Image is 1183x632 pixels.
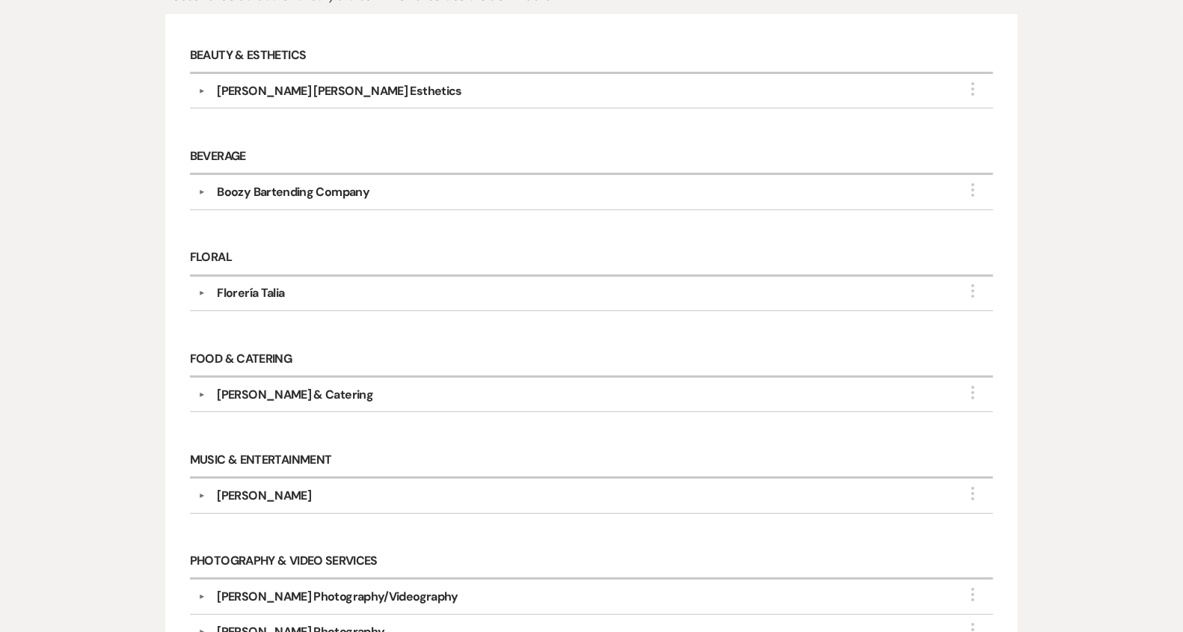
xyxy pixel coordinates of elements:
[192,391,210,399] button: ▼
[217,284,284,302] div: Florería Talia
[190,242,993,277] h6: Floral
[217,386,373,404] div: [PERSON_NAME] & Catering
[217,183,369,201] div: Boozy Bartending Company
[192,88,210,95] button: ▼
[217,588,458,606] div: [PERSON_NAME] Photography/Videography
[192,492,210,500] button: ▼
[192,188,210,196] button: ▼
[190,343,993,378] h6: Food & Catering
[192,289,210,297] button: ▼
[217,82,461,100] div: [PERSON_NAME] [PERSON_NAME] Esthetics
[190,444,993,479] h6: Music & Entertainment
[190,545,993,580] h6: Photography & Video Services
[217,487,311,505] div: [PERSON_NAME]
[190,140,993,175] h6: Beverage
[192,593,210,601] button: ▼
[190,39,993,74] h6: Beauty & Esthetics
